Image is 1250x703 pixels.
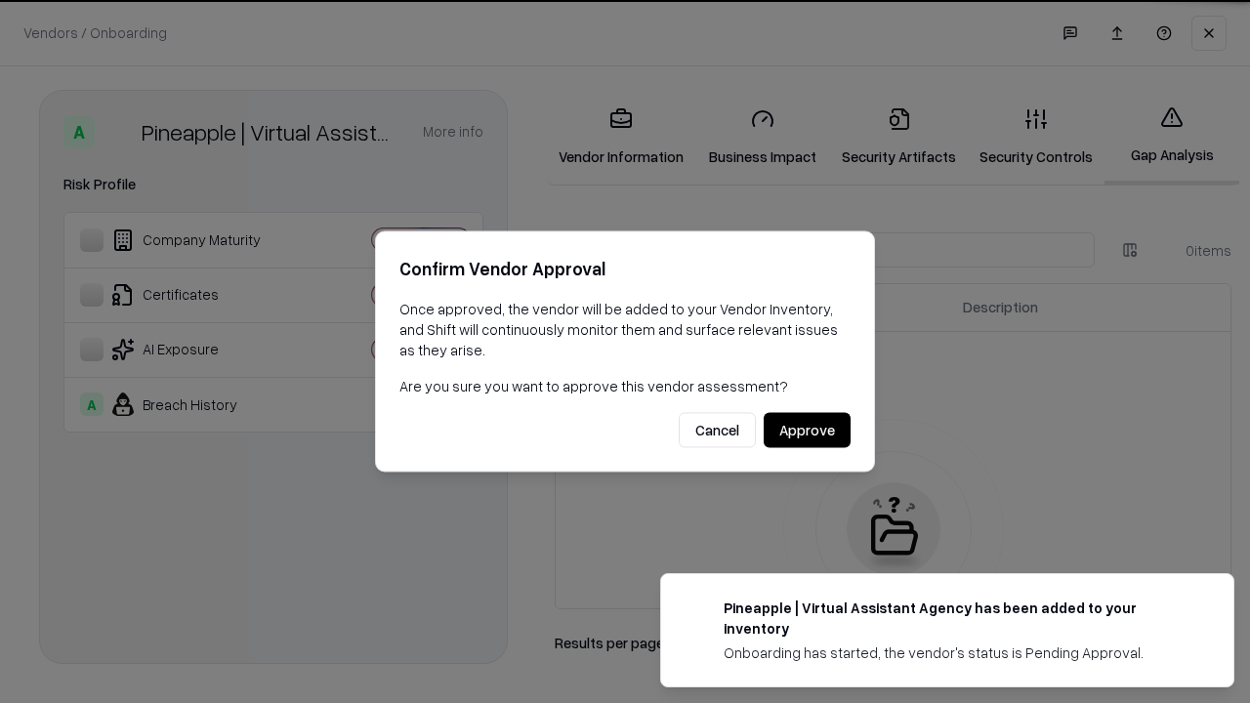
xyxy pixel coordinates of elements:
div: Onboarding has started, the vendor's status is Pending Approval. [724,642,1187,663]
img: trypineapple.com [685,598,708,621]
button: Cancel [679,413,756,448]
div: Pineapple | Virtual Assistant Agency has been added to your inventory [724,598,1187,639]
h2: Confirm Vendor Approval [399,255,851,283]
p: Are you sure you want to approve this vendor assessment? [399,376,851,396]
button: Approve [764,413,851,448]
p: Once approved, the vendor will be added to your Vendor Inventory, and Shift will continuously mon... [399,299,851,360]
